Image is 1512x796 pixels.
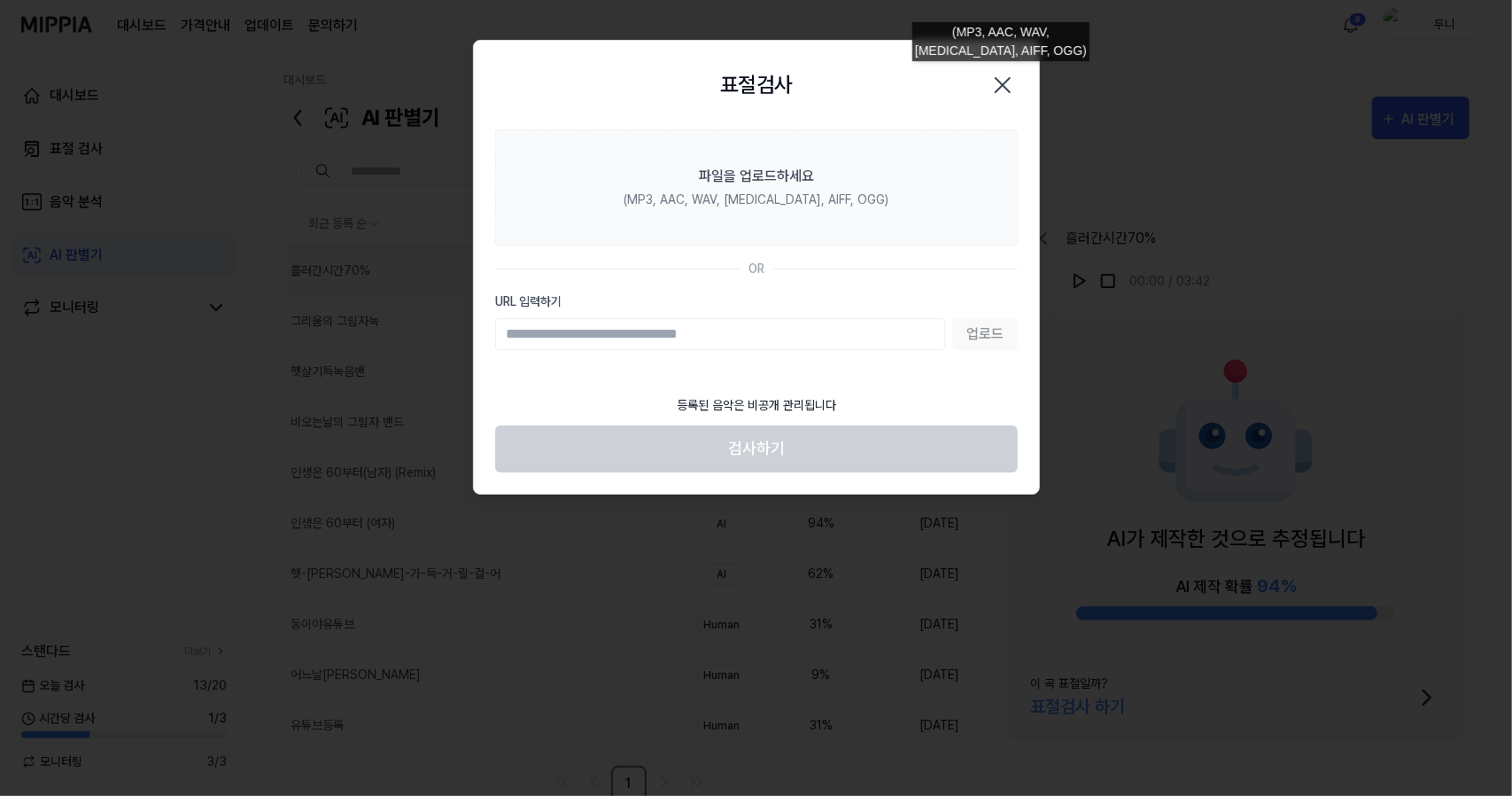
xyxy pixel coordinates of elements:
[624,191,888,209] div: (MP3, AAC, WAV, [MEDICAL_DATA], AIFF, OGG)
[495,293,1018,311] label: URL 입력하기
[720,69,793,101] h2: 표절검사
[666,386,847,425] div: 등록된 음악은 비공개 관리됩니다
[748,260,764,278] div: OR
[699,166,814,187] div: 파일을 업로드하세요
